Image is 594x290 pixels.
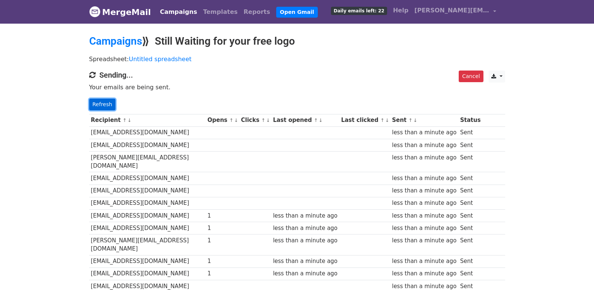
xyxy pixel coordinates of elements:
td: Sent [458,185,482,197]
td: [EMAIL_ADDRESS][DOMAIN_NAME] [89,255,206,267]
p: Your emails are being sent. [89,83,505,91]
div: less than a minute ago [392,128,456,137]
div: less than a minute ago [392,257,456,266]
a: ↓ [127,117,132,123]
td: [EMAIL_ADDRESS][DOMAIN_NAME] [89,209,206,222]
a: ↓ [266,117,270,123]
div: less than a minute ago [392,269,456,278]
td: Sent [458,172,482,185]
div: less than a minute ago [273,224,337,233]
div: less than a minute ago [392,186,456,195]
a: Templates [200,5,241,20]
th: Last opened [271,114,340,126]
td: [EMAIL_ADDRESS][DOMAIN_NAME] [89,139,206,151]
h2: ⟫ Still Waiting for your free logo [89,35,505,48]
td: Sent [458,126,482,139]
a: ↑ [380,117,385,123]
a: MergeMail [89,4,151,20]
td: [EMAIL_ADDRESS][DOMAIN_NAME] [89,172,206,185]
div: 1 [207,269,237,278]
span: Daily emails left: 22 [331,7,387,15]
a: [PERSON_NAME][EMAIL_ADDRESS][DOMAIN_NAME] [411,3,499,21]
div: less than a minute ago [392,236,456,245]
span: [PERSON_NAME][EMAIL_ADDRESS][DOMAIN_NAME] [414,6,489,15]
div: 1 [207,212,237,220]
a: ↓ [413,117,417,123]
div: 1 [207,257,237,266]
div: less than a minute ago [392,199,456,207]
div: less than a minute ago [392,224,456,233]
td: [EMAIL_ADDRESS][DOMAIN_NAME] [89,126,206,139]
h4: Sending... [89,71,505,80]
a: Daily emails left: 22 [328,3,390,18]
a: ↓ [385,117,389,123]
td: [EMAIL_ADDRESS][DOMAIN_NAME] [89,267,206,280]
td: Sent [458,222,482,234]
th: Opens [206,114,239,126]
th: Clicks [239,114,271,126]
a: Help [390,3,411,18]
a: Campaigns [89,35,142,47]
a: ↑ [314,117,318,123]
div: less than a minute ago [392,174,456,183]
div: less than a minute ago [392,212,456,220]
td: Sent [458,209,482,222]
img: MergeMail logo [89,6,100,17]
a: Campaigns [157,5,200,20]
p: Spreadsheet: [89,55,505,63]
a: ↓ [234,117,238,123]
td: [PERSON_NAME][EMAIL_ADDRESS][DOMAIN_NAME] [89,151,206,172]
td: [EMAIL_ADDRESS][DOMAIN_NAME] [89,222,206,234]
td: [EMAIL_ADDRESS][DOMAIN_NAME] [89,197,206,209]
a: Cancel [459,71,483,82]
a: ↑ [229,117,233,123]
td: Sent [458,197,482,209]
a: ↑ [123,117,127,123]
td: Sent [458,151,482,172]
a: ↓ [319,117,323,123]
td: [EMAIL_ADDRESS][DOMAIN_NAME] [89,185,206,197]
th: Recipient [89,114,206,126]
div: less than a minute ago [273,212,337,220]
td: [PERSON_NAME][EMAIL_ADDRESS][DOMAIN_NAME] [89,234,206,255]
a: Open Gmail [276,7,318,18]
th: Sent [390,114,458,126]
div: 1 [207,224,237,233]
a: Refresh [89,99,116,110]
div: less than a minute ago [273,236,337,245]
th: Last clicked [339,114,390,126]
th: Status [458,114,482,126]
div: less than a minute ago [273,257,337,266]
td: Sent [458,139,482,151]
div: 1 [207,236,237,245]
div: less than a minute ago [273,269,337,278]
div: less than a minute ago [392,141,456,150]
a: ↑ [408,117,413,123]
div: less than a minute ago [392,153,456,162]
td: Sent [458,267,482,280]
a: Reports [241,5,273,20]
td: Sent [458,234,482,255]
iframe: Chat Widget [557,254,594,290]
a: ↑ [261,117,265,123]
a: Untitled spreadsheet [129,56,192,63]
td: Sent [458,255,482,267]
